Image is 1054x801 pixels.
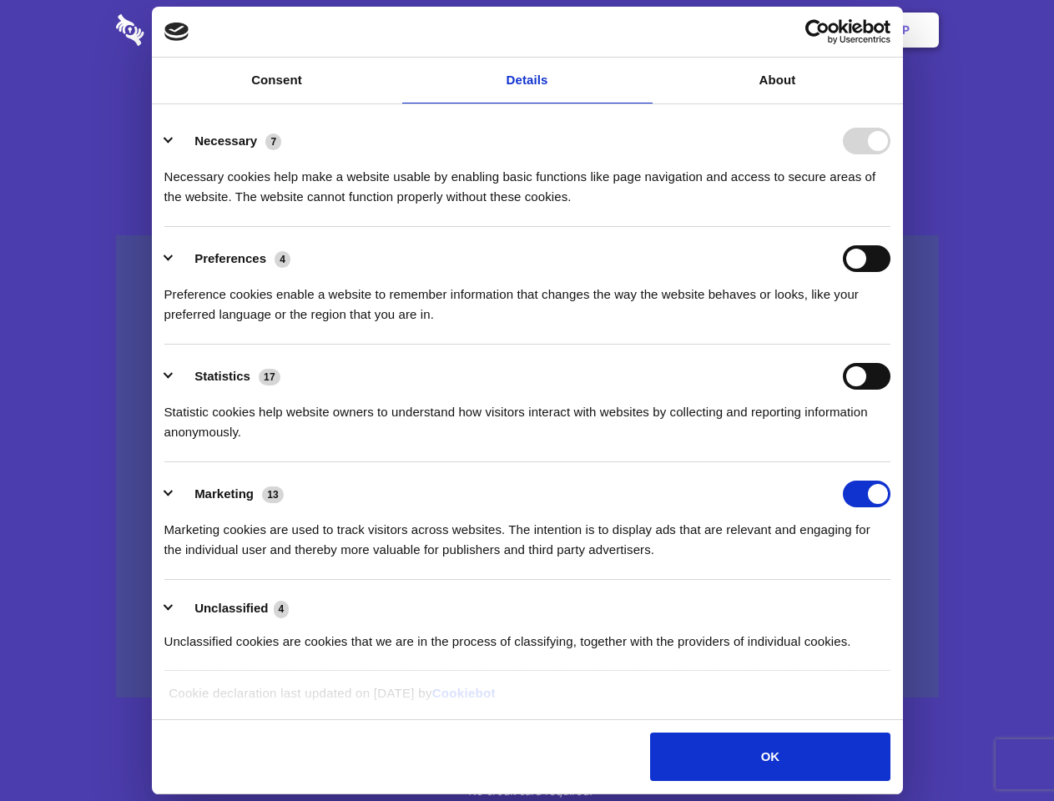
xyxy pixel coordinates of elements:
a: Pricing [490,4,562,56]
img: logo-wordmark-white-trans-d4663122ce5f474addd5e946df7df03e33cb6a1c49d2221995e7729f52c070b2.svg [116,14,259,46]
span: 4 [274,601,290,617]
a: Contact [677,4,754,56]
button: Necessary (7) [164,128,292,154]
div: Statistic cookies help website owners to understand how visitors interact with websites by collec... [164,390,890,442]
button: Marketing (13) [164,481,295,507]
span: 13 [262,486,284,503]
div: Preference cookies enable a website to remember information that changes the way the website beha... [164,272,890,325]
label: Necessary [194,133,257,148]
span: 7 [265,133,281,150]
h1: Eliminate Slack Data Loss. [116,75,939,135]
a: Login [757,4,830,56]
div: Cookie declaration last updated on [DATE] by [156,683,898,716]
button: Unclassified (4) [164,598,300,619]
h4: Auto-redaction of sensitive data, encrypted data sharing and self-destructing private chats. Shar... [116,152,939,207]
a: Cookiebot [432,686,496,700]
img: logo [164,23,189,41]
a: Usercentrics Cookiebot - opens in a new window [744,19,890,44]
a: About [653,58,903,103]
a: Consent [152,58,402,103]
label: Statistics [194,369,250,383]
button: Preferences (4) [164,245,301,272]
div: Unclassified cookies are cookies that we are in the process of classifying, together with the pro... [164,619,890,652]
span: 17 [259,369,280,385]
div: Necessary cookies help make a website usable by enabling basic functions like page navigation and... [164,154,890,207]
iframe: Drift Widget Chat Controller [971,718,1034,781]
button: Statistics (17) [164,363,291,390]
button: OK [650,733,890,781]
label: Preferences [194,251,266,265]
a: Wistia video thumbnail [116,235,939,698]
span: 4 [275,251,290,268]
a: Details [402,58,653,103]
label: Marketing [194,486,254,501]
div: Marketing cookies are used to track visitors across websites. The intention is to display ads tha... [164,507,890,560]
